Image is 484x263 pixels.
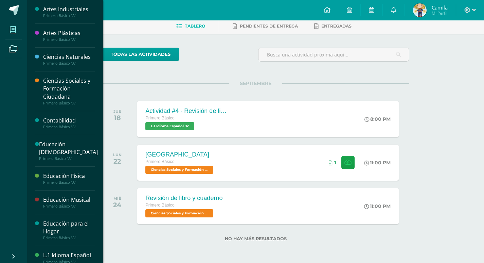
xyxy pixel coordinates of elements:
span: SEPTIEMBRE [229,80,282,86]
div: Educación Musical [43,196,95,204]
span: L.1 Idioma Español 'A' [145,122,194,130]
div: [GEOGRAPHIC_DATA] [145,151,215,158]
span: Mi Perfil [432,10,448,16]
a: Ciencias NaturalesPrimero Básico "A" [43,53,95,66]
div: 18 [113,114,121,122]
div: 24 [113,201,121,209]
div: 22 [113,157,122,165]
a: Artes IndustrialesPrimero Básico "A" [43,5,95,18]
span: 1 [334,160,337,165]
div: Archivos entregados [329,160,337,165]
div: Revisión de libro y cuaderno [145,195,222,202]
div: Contabilidad [43,117,95,125]
a: Educación para el HogarPrimero Básico "A" [43,220,95,240]
span: Primero Básico [145,203,174,208]
div: Educación Física [43,172,95,180]
a: Artes PlásticasPrimero Básico "A" [43,29,95,42]
a: Tablero [176,21,205,32]
input: Busca una actividad próxima aquí... [258,48,409,61]
div: Primero Básico "A" [43,13,95,18]
div: LUN [113,152,122,157]
a: Educación FísicaPrimero Básico "A" [43,172,95,185]
a: Pendientes de entrega [233,21,298,32]
div: Primero Básico "A" [43,37,95,42]
span: Ciencias Sociales y Formación Ciudadana 'A' [145,166,213,174]
div: Actividad #4 - Revisión de libro [145,108,227,115]
div: Educación para el Hogar [43,220,95,235]
div: Primero Básico "A" [43,125,95,129]
div: JUE [113,109,121,114]
span: Pendientes de entrega [240,23,298,29]
div: MIÉ [113,196,121,201]
div: Artes Industriales [43,5,95,13]
div: 8:00 PM [364,116,391,122]
span: Camila [432,4,448,11]
a: Educación MusicalPrimero Básico "A" [43,196,95,209]
div: Educación [DEMOGRAPHIC_DATA] [39,141,98,156]
span: Primero Básico [145,116,174,120]
span: Ciencias Sociales y Formación Ciudadana 'A' [145,209,213,217]
div: 11:00 PM [364,203,391,209]
div: Ciencias Sociales y Formación Ciudadana [43,77,95,100]
a: Ciencias Sociales y Formación CiudadanaPrimero Básico "A" [43,77,95,105]
span: Tablero [185,23,205,29]
div: Primero Básico "A" [43,61,95,66]
div: Ciencias Naturales [43,53,95,61]
div: Primero Básico "A" [43,101,95,105]
label: No hay más resultados [102,236,409,241]
div: Primero Básico "A" [43,235,95,240]
span: Entregadas [321,23,352,29]
div: 11:00 PM [364,160,391,166]
span: Primero Básico [145,159,174,164]
a: ContabilidadPrimero Básico "A" [43,117,95,129]
a: todas las Actividades [102,48,179,61]
div: Primero Básico "A" [43,204,95,209]
div: L.1 Idioma Español [43,251,95,259]
a: Entregadas [314,21,352,32]
a: Educación [DEMOGRAPHIC_DATA]Primero Básico "A" [39,141,98,161]
div: Primero Básico "A" [43,180,95,185]
div: Artes Plásticas [43,29,95,37]
img: 616c03aa6a5b2cbbfb955a68e3f8a760.png [413,3,427,17]
div: Primero Básico "A" [39,156,98,161]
